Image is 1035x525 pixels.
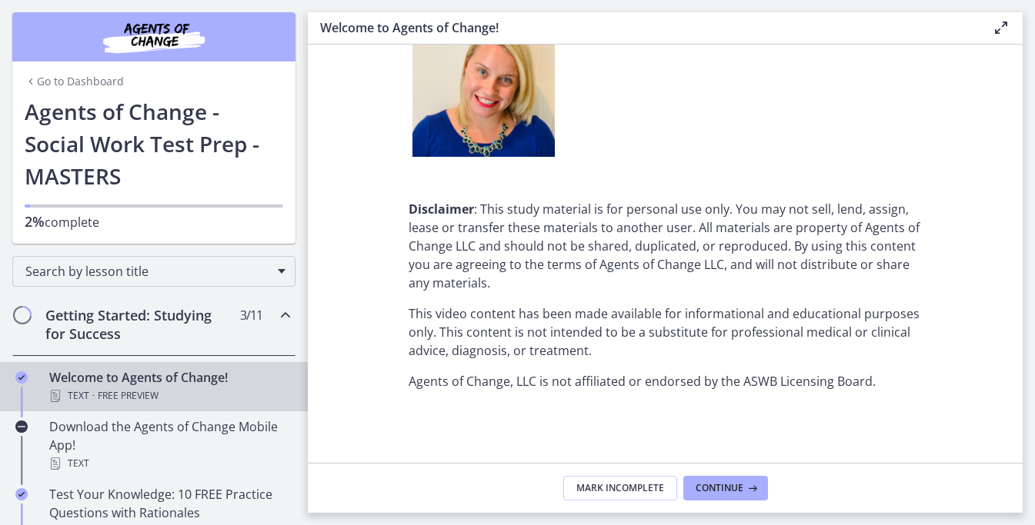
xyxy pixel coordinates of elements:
[25,74,124,89] a: Go to Dashboard
[452,263,483,289] button: Show settings menu
[15,488,28,500] i: Completed
[25,263,270,280] span: Search by lesson title
[49,417,289,473] div: Download the Agents of Change Mobile App!
[412,15,555,157] img: 1617799957543.jpg
[12,256,295,287] div: Search by lesson title
[25,212,45,231] span: 2%
[576,482,664,494] span: Mark Incomplete
[49,454,289,473] div: Text
[25,212,283,231] p: complete
[409,372,923,390] p: Agents of Change, LLC is not affiliated or endorsed by the ASWB Licensing Board.
[240,306,262,324] span: 3 / 11
[409,304,923,360] p: This video content has been made available for informational and educational purposes only. This ...
[25,95,283,192] h1: Agents of Change - Social Work Test Prep - MASTERS
[49,368,289,405] div: Welcome to Agents of Change!
[683,476,768,500] button: Continue
[66,263,414,289] div: Playbar
[409,200,923,292] p: : This study material is for personal use only. You may not sell, lend, assign, lease or transfer...
[62,18,246,55] img: Agents of Change
[45,306,233,343] h2: Getting Started: Studying for Success
[15,371,28,384] i: Completed
[409,201,474,218] strong: Disclaimer
[49,387,289,405] div: Text
[98,387,159,405] span: Free preview
[320,18,967,37] h3: Welcome to Agents of Change!
[209,101,305,162] button: Play Video: c1o6hcmjueu5qasqsu00.mp4
[483,263,514,289] button: Fullscreen
[563,476,677,500] button: Mark Incomplete
[422,263,452,289] button: Mute
[92,387,95,405] span: ·
[696,482,743,494] span: Continue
